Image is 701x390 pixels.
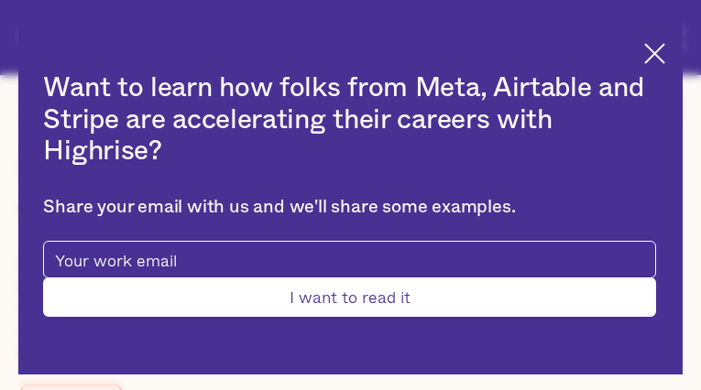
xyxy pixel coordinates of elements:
h2: Want to learn how folks from Meta, Airtable and Stripe are accelerating their careers with Highrise? [43,72,655,168]
input: Your work email [43,241,655,278]
input: I want to read it [43,277,655,317]
form: pop-up-modal-form [43,241,655,317]
img: Cross icon [644,43,665,64]
div: Share your email with us and we'll share some examples. [43,197,655,219]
